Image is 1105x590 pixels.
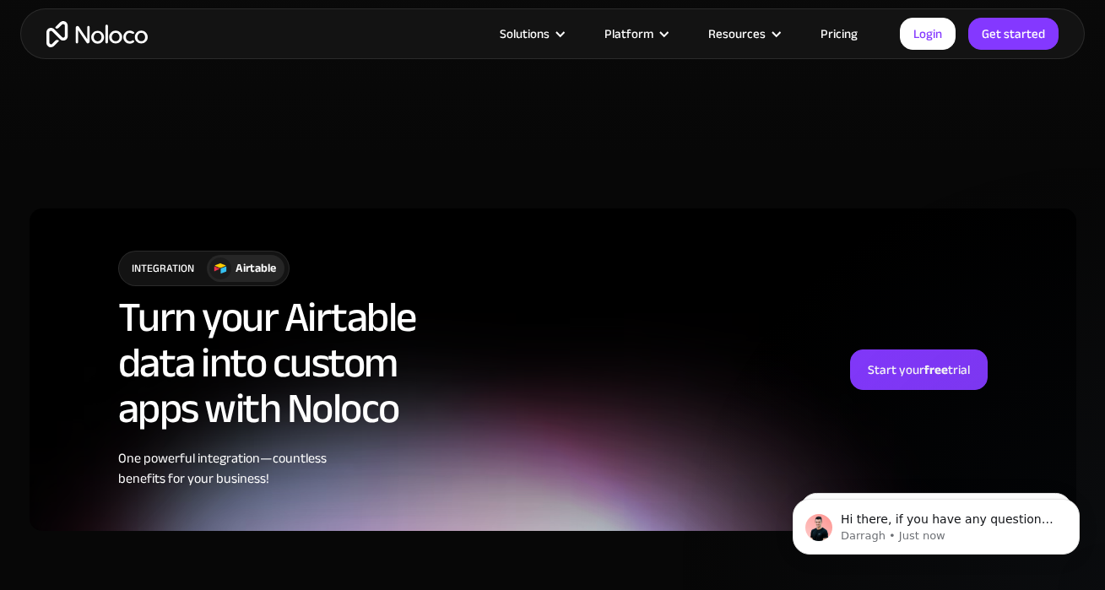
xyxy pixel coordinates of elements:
a: Login [900,18,956,50]
h2: Turn your Airtable data into custom apps with Noloco [118,295,416,431]
div: Platform [604,23,653,45]
a: Get started [968,18,1059,50]
iframe: Intercom notifications message [767,463,1105,582]
div: Resources [708,23,766,45]
a: home [46,21,148,47]
a: Start yourfreetrial [850,349,988,390]
div: Resources [687,23,799,45]
div: integration [119,252,207,285]
strong: free [924,358,948,382]
div: One powerful integration—countless benefits for your business! [118,448,416,489]
div: Airtable [236,259,276,278]
div: Solutions [500,23,550,45]
a: Pricing [799,23,879,45]
div: Platform [583,23,687,45]
div: Start your trial [868,359,970,381]
div: Solutions [479,23,583,45]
